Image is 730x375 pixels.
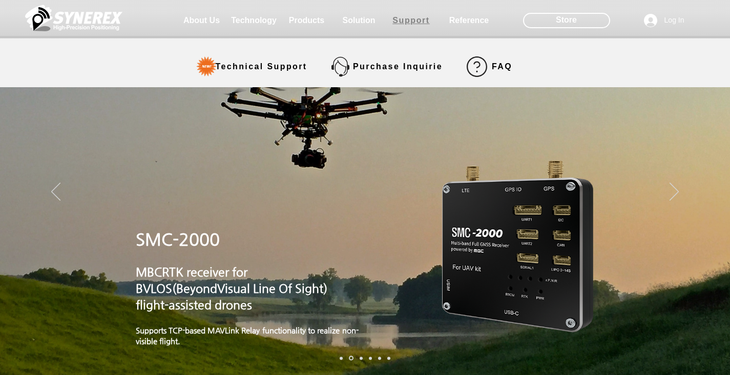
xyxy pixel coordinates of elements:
a: 드론 8 - SMC 2000 [349,356,353,361]
a: 정밀농업 [387,357,390,360]
span: RTK receiver for BVLOS(Beyond [136,265,247,295]
span: Technology [231,16,277,25]
span: Support [392,16,430,25]
img: smc-2000.png [442,161,593,332]
nav: Slides [337,356,393,361]
a: 로봇- SMC 2000 [340,357,343,360]
span: MBC [136,265,162,279]
span: Log In [661,15,688,26]
span: FAQ [492,62,512,71]
span: About Us [183,16,220,25]
p: ​ [136,313,359,324]
span: Visual Line Of Sight) flight-assisted drones [136,282,327,311]
a: Technology [228,10,280,31]
iframe: Wix Chat [612,331,730,375]
a: About Us [176,10,227,31]
span: Technical Support [215,62,307,71]
button: Next [670,183,679,202]
span: Products [289,16,324,25]
span: SMC-2000 [136,230,220,249]
a: Purchase Inquirie [331,56,444,77]
div: Store [523,13,610,28]
span: Solution [343,16,376,25]
a: FAQ [463,56,516,77]
a: Products [281,10,332,31]
button: Log In [637,11,692,30]
img: Cinnerex_White_simbol_Land 1.png [25,3,122,33]
a: Reference [444,10,495,31]
a: Solution [333,10,385,31]
a: Support [386,10,437,31]
a: 로봇 [378,357,381,360]
a: Technical Support [196,56,314,77]
span: Supports TCP-based MAVLink Relay functionality to realize non-visible flight. [136,326,359,345]
a: 측량 IoT [360,357,363,360]
span: Reference [449,16,489,25]
p: ​ [136,251,359,263]
a: 자율주행 [369,357,372,360]
span: Store [556,14,577,26]
button: Previous [51,183,60,202]
span: Purchase Inquirie [353,62,443,71]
